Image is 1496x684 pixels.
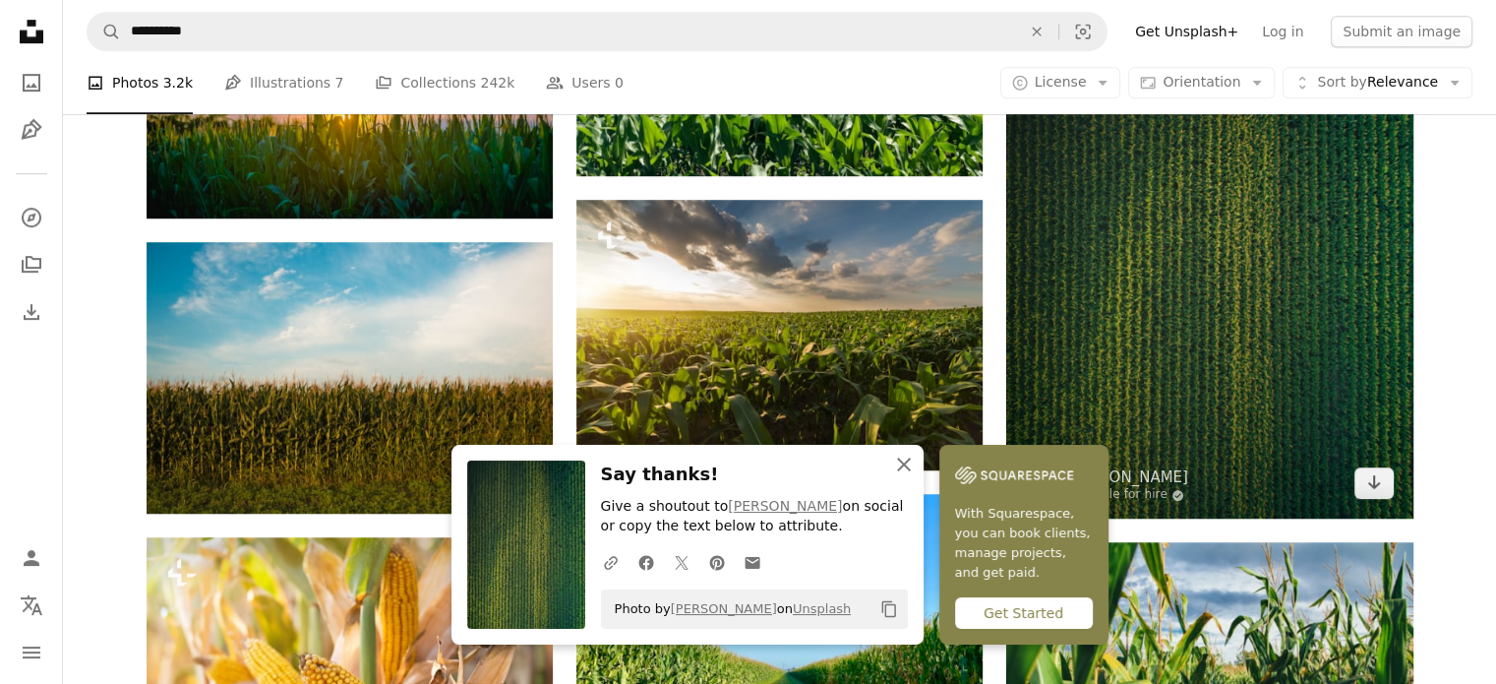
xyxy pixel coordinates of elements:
a: agricultural field with ripe corn [576,326,983,343]
span: Photo by on [605,593,852,625]
span: Relevance [1317,73,1438,93]
button: Menu [12,633,51,672]
img: green grass field under blue sky during daytime [147,242,553,513]
span: With Squarespace, you can book clients, manage projects, and get paid. [955,504,1093,583]
a: Available for hire [1065,487,1188,503]
a: Illustrations 7 [224,51,343,114]
a: Unsplash [793,601,851,616]
a: Log in [1250,16,1315,47]
form: Find visuals sitewide [87,12,1107,51]
a: Users 0 [546,51,624,114]
a: Illustrations [12,110,51,150]
a: Share over email [735,542,770,582]
p: Give a shoutout to on social or copy the text below to attribute. [601,497,908,536]
a: Photos [12,63,51,102]
a: Download [1354,467,1394,499]
a: green grass field under blue sky during daytime [576,638,983,655]
a: Share on Pinterest [699,542,735,582]
a: Share on Twitter [664,542,699,582]
a: [PERSON_NAME] [1065,467,1188,487]
a: Collections [12,245,51,284]
span: License [1035,74,1087,90]
button: License [1000,67,1121,98]
h3: Say thanks! [601,461,908,489]
span: 0 [615,72,624,93]
button: Submit an image [1331,16,1472,47]
button: Search Unsplash [88,13,121,50]
span: 242k [480,72,514,93]
span: 7 [335,72,344,93]
button: Visual search [1059,13,1107,50]
img: agricultural field with ripe corn [576,200,983,470]
button: Orientation [1128,67,1275,98]
button: Copy to clipboard [872,592,906,626]
a: Home — Unsplash [12,12,51,55]
a: With Squarespace, you can book clients, manage projects, and get paid.Get Started [939,445,1108,645]
a: Get Unsplash+ [1123,16,1250,47]
a: Log in / Sign up [12,538,51,578]
button: Language [12,586,51,625]
button: Sort byRelevance [1283,67,1472,98]
span: Orientation [1163,74,1240,90]
a: green grass field under blue sky during daytime [147,369,553,387]
a: Explore [12,198,51,237]
a: [PERSON_NAME] [728,498,842,514]
a: Download History [12,292,51,332]
button: Clear [1015,13,1058,50]
div: Get Started [955,597,1093,629]
span: Sort by [1317,74,1366,90]
a: [PERSON_NAME] [671,601,777,616]
a: Collections 242k [375,51,514,114]
img: file-1747939142011-51e5cc87e3c9 [955,461,1073,490]
a: green and black striped textile [1006,205,1412,222]
a: Share on Facebook [628,542,664,582]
